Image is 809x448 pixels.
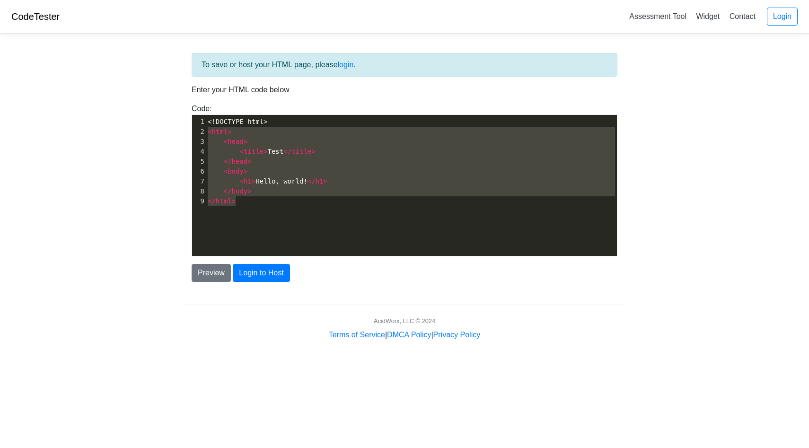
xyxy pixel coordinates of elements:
span: </ [283,148,291,155]
button: Preview [192,264,231,282]
span: h1 [244,177,252,185]
span: title [291,148,311,155]
a: DMCA Policy [387,331,431,339]
div: 5 [192,157,206,167]
span: </ [308,177,316,185]
span: Hello, world! [208,177,327,185]
span: Test [208,148,316,155]
span: < [239,148,243,155]
span: h1 [316,177,324,185]
a: Assessment Tool [625,9,690,24]
div: 2 [192,127,206,137]
div: | | [329,329,480,341]
span: > [323,177,327,185]
span: head [228,138,244,145]
p: Enter your HTML code below [192,84,617,96]
span: > [232,197,236,205]
span: body [228,167,244,175]
span: < [239,177,243,185]
span: <!DOCTYPE html> [208,118,267,125]
span: title [244,148,264,155]
div: 1 [192,117,206,127]
div: Code: [185,103,624,256]
span: > [247,187,251,195]
a: Terms of Service [329,331,385,339]
a: Privacy Policy [433,331,481,339]
span: > [247,158,251,165]
span: > [228,128,231,135]
a: Widget [692,9,723,24]
div: 7 [192,176,206,186]
button: Login to Host [233,264,290,282]
span: </ [224,187,232,195]
span: < [224,138,228,145]
div: 8 [192,186,206,196]
span: </ [224,158,232,165]
div: 3 [192,137,206,147]
a: CodeTester [11,11,60,22]
div: 4 [192,147,206,157]
div: 9 [192,196,206,206]
span: > [311,148,315,155]
span: > [252,177,255,185]
span: < [224,167,228,175]
span: body [232,187,248,195]
span: html [211,128,228,135]
span: head [232,158,248,165]
div: To save or host your HTML page, please . [192,53,617,77]
span: html [216,197,232,205]
a: Contact [726,9,759,24]
span: < [208,128,211,135]
div: AcidWorx, LLC © 2024 [374,316,435,325]
div: 6 [192,167,206,176]
span: > [244,138,247,145]
span: </ [208,197,216,205]
a: login [338,61,354,69]
span: > [264,148,267,155]
span: > [244,167,247,175]
a: Login [767,8,798,26]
